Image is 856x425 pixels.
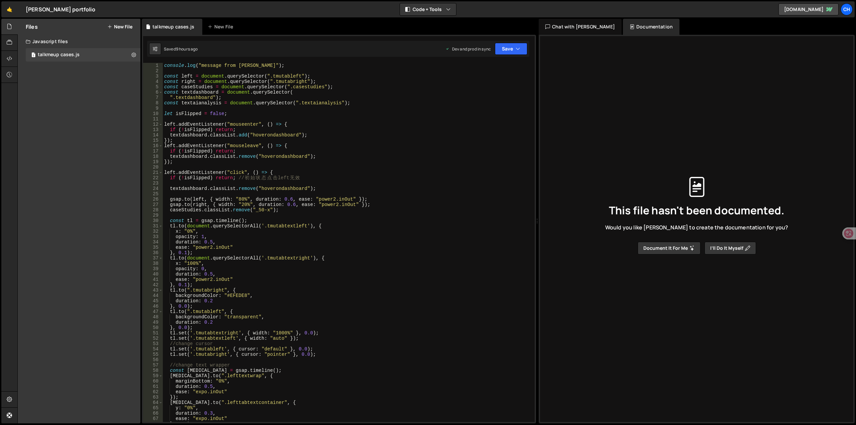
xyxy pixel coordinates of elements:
[143,304,163,309] div: 46
[143,411,163,416] div: 66
[143,218,163,223] div: 30
[143,111,163,116] div: 10
[623,19,679,35] div: Documentation
[143,288,163,293] div: 43
[143,282,163,288] div: 42
[143,400,163,405] div: 64
[143,357,163,362] div: 56
[143,320,163,325] div: 49
[143,341,163,346] div: 53
[143,159,163,165] div: 19
[143,314,163,320] div: 48
[143,298,163,304] div: 45
[143,116,163,122] div: 11
[495,43,527,55] button: Save
[143,74,163,79] div: 3
[143,346,163,352] div: 54
[143,245,163,250] div: 35
[143,148,163,154] div: 17
[143,325,163,330] div: 50
[143,416,163,421] div: 67
[143,181,163,186] div: 23
[143,197,163,202] div: 26
[38,52,80,58] div: talkmeup cases.js
[26,5,95,13] div: [PERSON_NAME] portfolio
[143,90,163,95] div: 6
[164,46,198,52] div: Saved
[143,95,163,100] div: 7
[107,24,132,29] button: New File
[143,373,163,379] div: 59
[143,207,163,213] div: 28
[705,242,756,254] button: I’ll do it myself
[143,250,163,255] div: 36
[176,46,198,52] div: 9 hours ago
[445,46,491,52] div: Dev and prod in sync
[143,100,163,106] div: 8
[143,127,163,132] div: 13
[143,395,163,400] div: 63
[638,242,701,254] button: Document it for me
[18,35,140,48] div: Javascript files
[143,175,163,181] div: 22
[143,234,163,239] div: 33
[143,122,163,127] div: 12
[143,379,163,384] div: 60
[143,213,163,218] div: 29
[143,362,163,368] div: 57
[143,186,163,191] div: 24
[143,143,163,148] div: 16
[143,405,163,411] div: 65
[143,368,163,373] div: 58
[31,53,35,58] span: 1
[143,255,163,261] div: 37
[143,266,163,272] div: 39
[143,309,163,314] div: 47
[26,48,140,62] div: 16451/44561.js
[143,384,163,389] div: 61
[143,239,163,245] div: 34
[143,132,163,138] div: 14
[143,202,163,207] div: 27
[143,272,163,277] div: 40
[208,23,236,30] div: New File
[152,23,194,30] div: talkmeup cases.js
[778,3,839,15] a: [DOMAIN_NAME]
[143,154,163,159] div: 18
[841,3,853,15] a: Ch
[143,336,163,341] div: 52
[143,106,163,111] div: 9
[400,3,456,15] button: Code + Tools
[143,79,163,84] div: 4
[143,63,163,68] div: 1
[1,1,18,17] a: 🤙
[609,205,784,216] span: This file hasn't been documented.
[539,19,622,35] div: Chat with [PERSON_NAME]
[143,84,163,90] div: 5
[143,261,163,266] div: 38
[143,191,163,197] div: 25
[143,138,163,143] div: 15
[26,23,38,30] h2: Files
[143,165,163,170] div: 20
[605,224,788,231] span: Would you like [PERSON_NAME] to create the documentation for you?
[143,277,163,282] div: 41
[143,389,163,395] div: 62
[143,68,163,74] div: 2
[143,330,163,336] div: 51
[143,229,163,234] div: 32
[143,352,163,357] div: 55
[143,223,163,229] div: 31
[143,170,163,175] div: 21
[143,293,163,298] div: 44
